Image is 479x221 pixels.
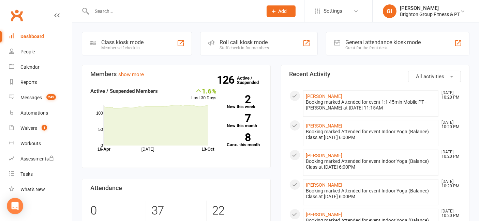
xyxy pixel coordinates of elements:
[227,114,262,128] a: 7New this month
[20,64,40,70] div: Calendar
[9,167,72,182] a: Tasks
[306,212,343,217] a: [PERSON_NAME]
[279,8,287,14] span: Add
[306,129,436,140] div: Booking marked Attended for event Indoor Yoga (Balance) Class at [DATE] 6:00PM
[220,39,269,46] div: Roll call kiosk mode
[20,187,45,192] div: What's New
[90,185,262,191] h3: Attendance
[90,88,158,94] strong: Active / Suspended Members
[9,44,72,60] a: People
[227,133,262,147] a: 8Canx. this month
[42,125,47,131] span: 1
[306,188,436,200] div: Booking marked Attended for event Indoor Yoga (Balance) Class at [DATE] 6:00PM
[90,71,262,78] h3: Members
[438,150,461,159] time: [DATE] 10:20 PM
[20,34,44,39] div: Dashboard
[438,120,461,129] time: [DATE] 10:20 PM
[9,151,72,167] a: Assessments
[438,209,461,218] time: [DATE] 10:20 PM
[20,171,33,177] div: Tasks
[345,39,421,46] div: General attendance kiosk mode
[9,105,72,121] a: Automations
[191,87,216,95] div: 1.6%
[9,136,72,151] a: Workouts
[416,73,444,80] span: All activities
[383,4,396,18] div: GI
[345,46,421,50] div: Great for the front desk
[324,3,342,19] span: Settings
[400,5,460,11] div: [PERSON_NAME]
[9,60,72,75] a: Calendar
[20,95,42,100] div: Messages
[151,201,201,221] div: 37
[438,180,461,188] time: [DATE] 10:20 PM
[227,95,262,109] a: 2New this week
[217,75,237,85] strong: 126
[90,6,258,16] input: Search...
[438,91,461,100] time: [DATE] 10:20 PM
[118,71,144,78] a: show more
[9,75,72,90] a: Reports
[306,99,436,111] div: Booking marked Attended for event 1:1 45min Mobile PT - [PERSON_NAME] at [DATE] 11:15AM
[46,94,56,100] span: 245
[191,87,216,102] div: Last 30 Days
[400,11,460,17] div: Brighton Group Fitness & PT
[20,80,37,85] div: Reports
[101,39,144,46] div: Class kiosk mode
[7,198,23,214] div: Open Intercom Messenger
[20,125,37,131] div: Waivers
[306,153,343,158] a: [PERSON_NAME]
[237,71,267,90] a: 126Active / Suspended
[9,90,72,105] a: Messages 245
[289,71,461,78] h3: Recent Activity
[408,71,461,82] button: All activities
[20,141,41,146] div: Workouts
[9,121,72,136] a: Waivers 1
[9,182,72,197] a: What's New
[8,7,25,24] a: Clubworx
[90,201,141,221] div: 0
[227,94,251,104] strong: 2
[20,49,35,54] div: People
[20,156,54,161] div: Assessments
[220,46,269,50] div: Staff check-in for members
[306,93,343,99] a: [PERSON_NAME]
[212,201,262,221] div: 22
[9,29,72,44] a: Dashboard
[227,113,251,123] strong: 7
[267,5,296,17] button: Add
[306,182,343,188] a: [PERSON_NAME]
[306,158,436,170] div: Booking marked Attended for event Indoor Yoga (Balance) Class at [DATE] 6:00PM
[101,46,144,50] div: Member self check-in
[20,110,48,116] div: Automations
[306,123,343,129] a: [PERSON_NAME]
[227,132,251,142] strong: 8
